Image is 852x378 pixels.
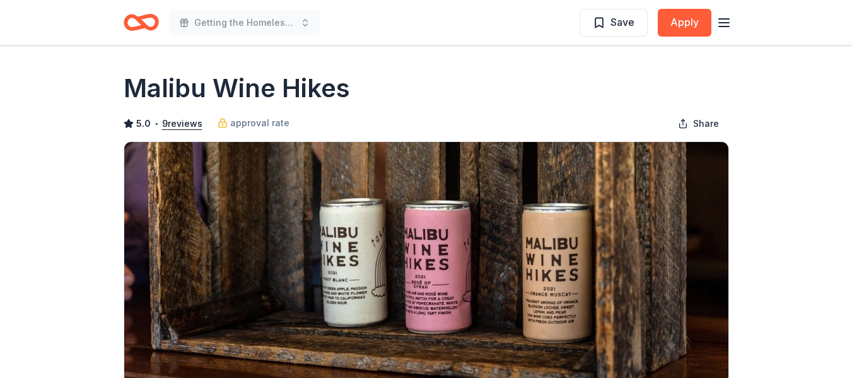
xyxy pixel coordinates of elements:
[169,10,320,35] button: Getting the Homeless Home
[124,71,350,106] h1: Malibu Wine Hikes
[668,111,729,136] button: Share
[610,14,634,30] span: Save
[124,8,159,37] a: Home
[194,15,295,30] span: Getting the Homeless Home
[136,116,151,131] span: 5.0
[154,119,158,129] span: •
[658,9,711,37] button: Apply
[230,115,289,131] span: approval rate
[580,9,648,37] button: Save
[693,116,719,131] span: Share
[218,115,289,131] a: approval rate
[162,116,202,131] button: 9reviews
